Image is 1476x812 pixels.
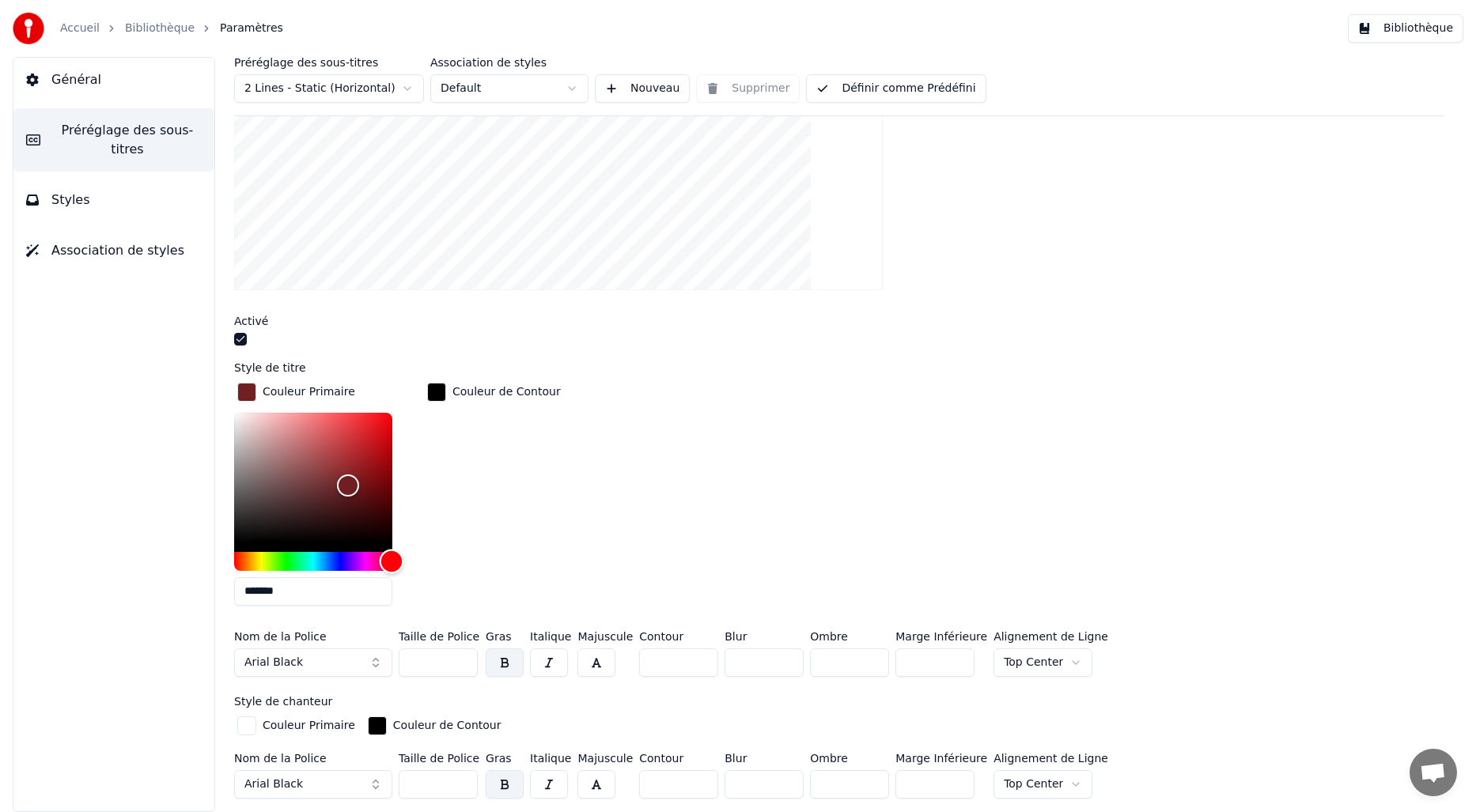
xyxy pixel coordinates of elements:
[530,753,571,764] label: Italique
[13,178,214,222] button: Styles
[51,70,101,89] span: Général
[234,552,392,571] div: Hue
[234,57,424,68] label: Préréglage des sous-titres
[244,776,303,792] span: Arial Black
[810,631,889,642] label: Ombre
[895,631,987,642] label: Marge Inférieure
[51,191,90,210] span: Styles
[51,241,184,260] span: Association de styles
[430,57,589,68] label: Association de styles
[365,713,505,738] button: Couleur de Contour
[577,753,633,764] label: Majuscule
[725,753,804,764] label: Blur
[60,21,283,36] nav: breadcrumb
[234,713,358,738] button: Couleur Primaire
[639,631,718,642] label: Contour
[993,753,1108,764] label: Alignement de Ligne
[810,753,889,764] label: Ombre
[234,753,392,764] label: Nom de la Police
[60,21,100,36] a: Accueil
[244,655,303,670] span: Arial Black
[234,631,392,642] label: Nom de la Police
[234,315,268,327] label: Activé
[725,631,804,642] label: Blur
[399,631,479,642] label: Taille de Police
[13,58,214,102] button: Général
[393,718,501,734] div: Couleur de Contour
[595,74,690,103] button: Nouveau
[486,753,524,764] label: Gras
[220,21,283,36] span: Paramètres
[234,413,392,542] div: Color
[895,753,987,764] label: Marge Inférieure
[263,384,355,400] div: Couleur Primaire
[263,718,355,734] div: Couleur Primaire
[1410,749,1457,796] a: Ouvrir le chat
[452,384,561,400] div: Couleur de Contour
[577,631,633,642] label: Majuscule
[234,380,358,405] button: Couleur Primaire
[13,108,214,172] button: Préréglage des sous-titres
[125,21,195,36] a: Bibliothèque
[424,380,564,405] button: Couleur de Contour
[993,631,1108,642] label: Alignement de Ligne
[530,631,571,642] label: Italique
[234,362,306,373] label: Style de titre
[399,753,479,764] label: Taille de Police
[1348,14,1463,43] button: Bibliothèque
[806,74,986,103] button: Définir comme Prédéfini
[13,228,214,273] button: Association de styles
[486,631,524,642] label: Gras
[639,753,718,764] label: Contour
[13,13,44,44] img: youka
[53,121,202,159] span: Préréglage des sous-titres
[234,696,332,707] label: Style de chanteur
